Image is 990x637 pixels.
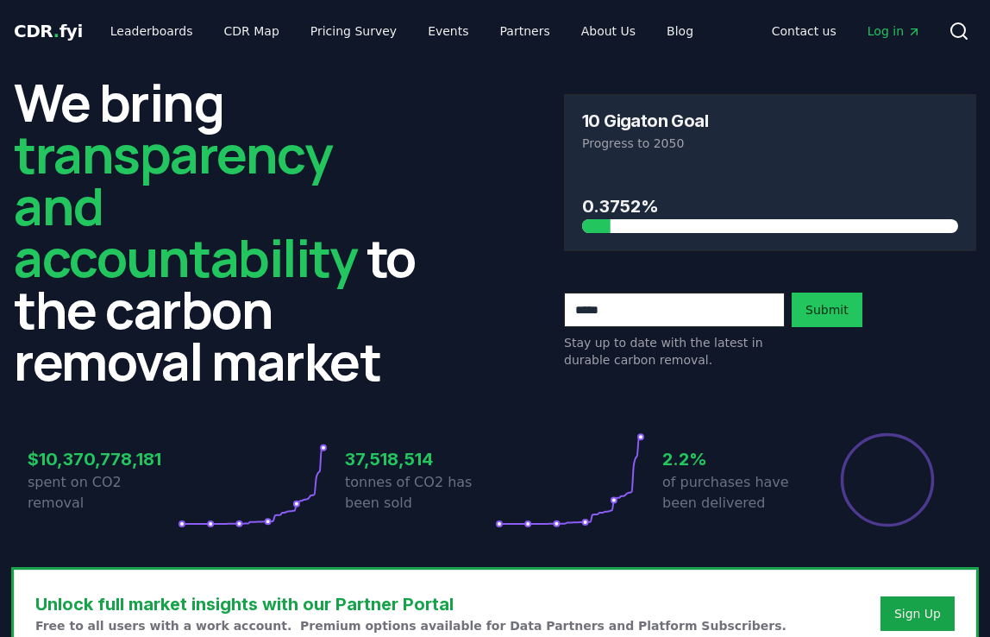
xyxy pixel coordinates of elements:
h3: $10,370,778,181 [28,446,178,472]
a: Log in [854,16,935,47]
span: CDR fyi [14,21,83,41]
button: Sign Up [880,596,955,631]
a: CDR Map [210,16,293,47]
p: of purchases have been delivered [662,472,812,514]
a: Pricing Survey [297,16,410,47]
h2: We bring to the carbon removal market [14,76,426,387]
a: Events [414,16,482,47]
span: transparency and accountability [14,118,357,293]
a: Leaderboards [97,16,207,47]
p: Progress to 2050 [582,135,958,152]
nav: Main [97,16,707,47]
a: Sign Up [894,605,941,622]
a: CDR.fyi [14,19,83,43]
h3: 0.3752% [582,193,958,219]
span: Log in [868,22,921,40]
nav: Main [758,16,935,47]
p: Stay up to date with the latest in durable carbon removal. [564,334,785,369]
p: tonnes of CO2 has been sold [345,472,495,514]
p: spent on CO2 removal [28,472,178,514]
p: Free to all users with a work account. Premium options available for Data Partners and Platform S... [35,617,786,634]
h3: 2.2% [662,446,812,472]
div: Percentage of sales delivered [839,432,936,528]
h3: 37,518,514 [345,446,495,472]
a: Contact us [758,16,850,47]
a: About Us [567,16,649,47]
h3: 10 Gigaton Goal [582,112,708,129]
a: Partners [486,16,564,47]
span: . [53,21,60,41]
button: Submit [792,293,862,327]
h3: Unlock full market insights with our Partner Portal [35,591,786,617]
a: Blog [653,16,707,47]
